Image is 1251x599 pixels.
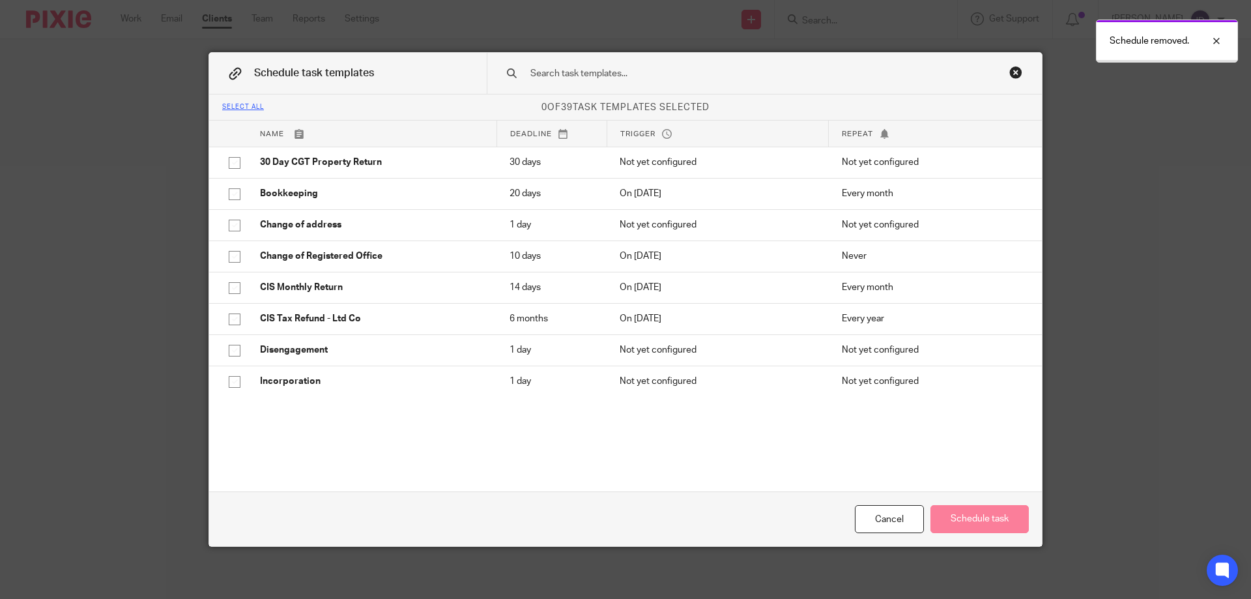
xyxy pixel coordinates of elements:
p: Deadline [510,128,594,139]
p: On [DATE] [620,312,815,325]
p: Disengagement [260,343,483,357]
span: Schedule task templates [254,68,374,78]
p: Trigger [620,128,815,139]
span: Name [260,130,284,138]
p: 6 months [510,312,594,325]
p: CIS Tax Refund - Ltd Co [260,312,483,325]
p: of task templates selected [209,101,1042,114]
span: 39 [561,103,573,112]
p: Every month [842,281,1022,294]
p: On [DATE] [620,281,815,294]
p: 1 day [510,343,594,357]
p: Change of Registered Office [260,250,483,263]
p: Not yet configured [842,343,1022,357]
p: 30 Day CGT Property Return [260,156,483,169]
p: 14 days [510,281,594,294]
p: Bookkeeping [260,187,483,200]
p: Change of address [260,218,483,231]
p: Every year [842,312,1022,325]
p: Not yet configured [620,218,815,231]
p: 20 days [510,187,594,200]
p: Not yet configured [842,218,1022,231]
p: Not yet configured [620,156,815,169]
p: 30 days [510,156,594,169]
p: Incorporation [260,375,483,388]
p: Not yet configured [620,375,815,388]
span: 0 [541,103,547,112]
p: Schedule removed. [1110,35,1189,48]
p: CIS Monthly Return [260,281,483,294]
input: Search task templates... [529,66,958,81]
p: On [DATE] [620,187,815,200]
p: Repeat [842,128,1022,139]
p: 10 days [510,250,594,263]
p: Not yet configured [842,375,1022,388]
p: 1 day [510,218,594,231]
p: On [DATE] [620,250,815,263]
p: Every month [842,187,1022,200]
div: Cancel [855,505,924,533]
div: Close this dialog window [1009,66,1022,79]
p: 1 day [510,375,594,388]
p: Not yet configured [620,343,815,357]
p: Never [842,250,1022,263]
button: Schedule task [930,505,1029,533]
p: Not yet configured [842,156,1022,169]
div: Select all [222,104,264,111]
